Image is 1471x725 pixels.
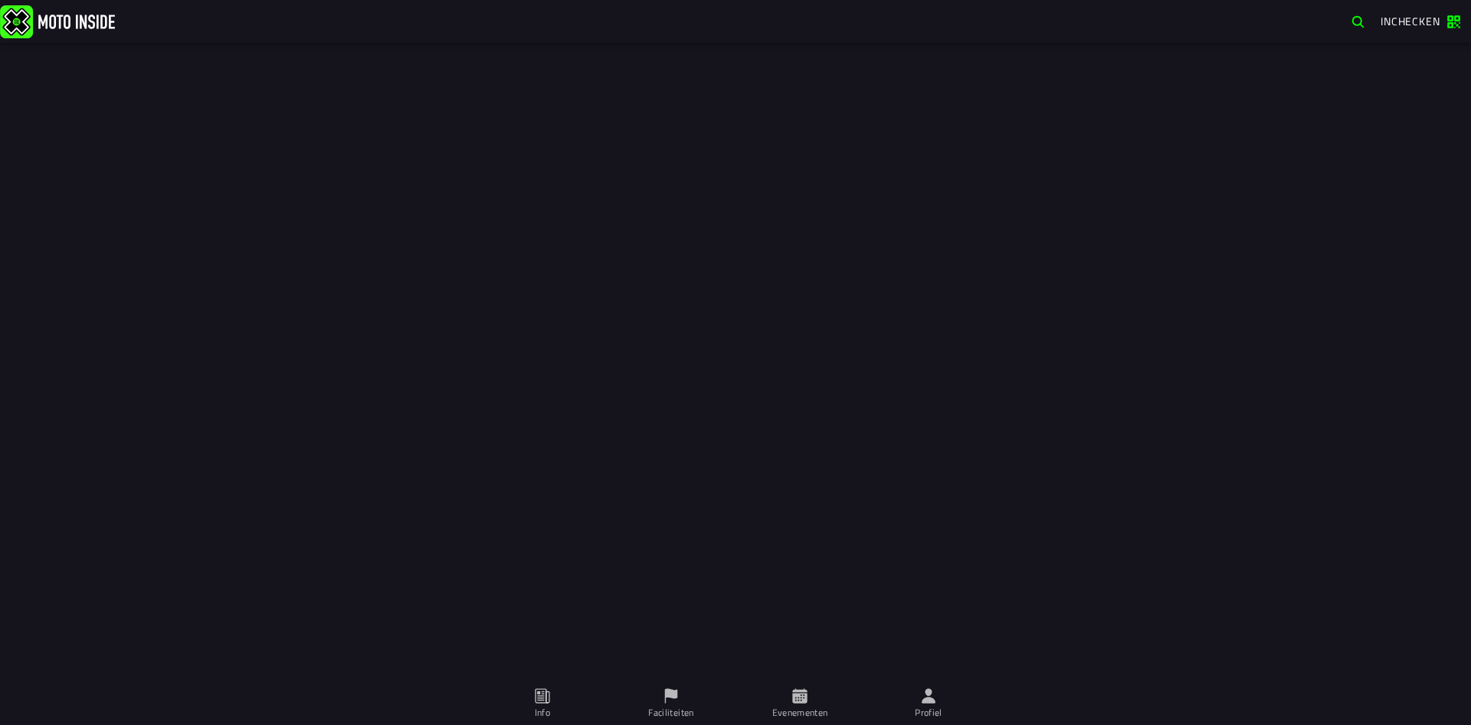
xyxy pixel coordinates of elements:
[535,706,550,720] ion-label: Info
[772,706,828,720] ion-label: Evenementen
[915,706,942,720] ion-label: Profiel
[1381,13,1440,29] span: Inchecken
[648,706,693,720] ion-label: Faciliteiten
[1373,9,1468,34] a: Inchecken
